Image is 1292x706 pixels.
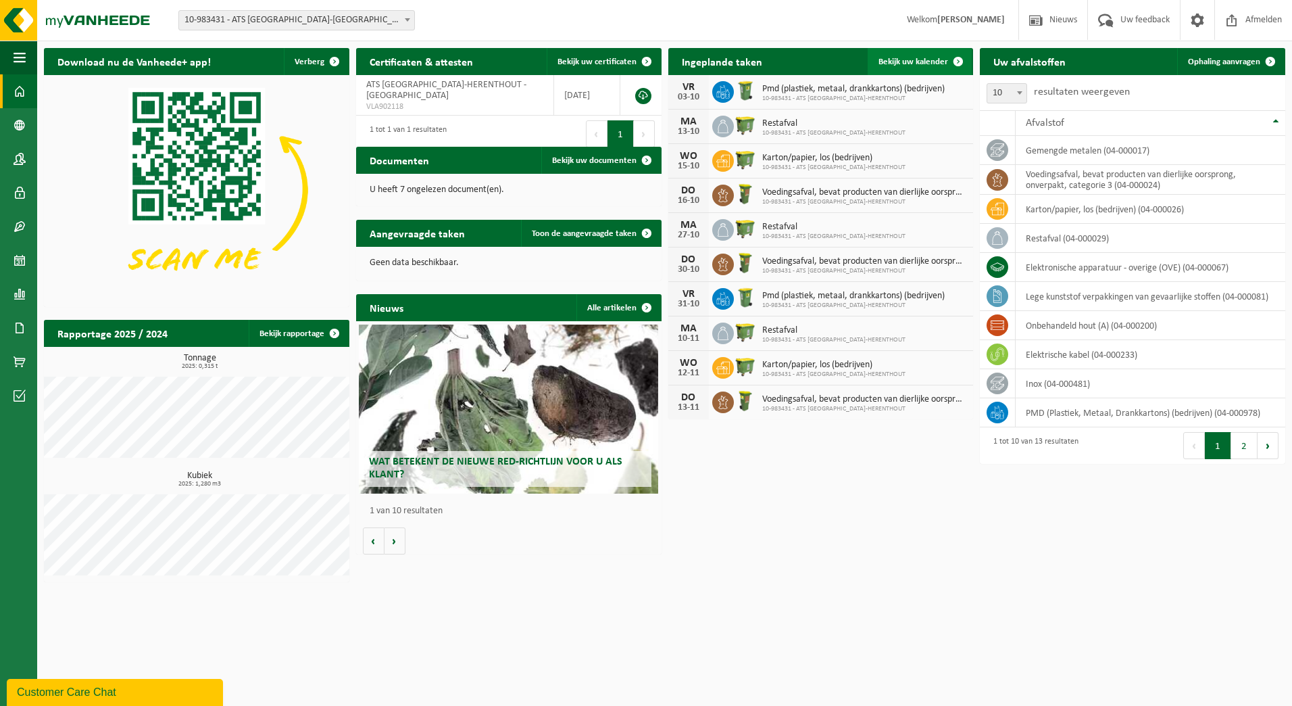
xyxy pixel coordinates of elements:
div: 30-10 [675,265,702,275]
p: U heeft 7 ongelezen document(en). [370,185,648,195]
button: Vorige [363,527,384,555]
button: 2 [1231,432,1258,459]
div: VR [675,82,702,93]
div: 13-11 [675,403,702,413]
h2: Uw afvalstoffen [980,48,1079,74]
img: WB-0060-HPE-GN-50 [734,252,757,275]
span: Toon de aangevraagde taken [532,229,637,238]
img: WB-1100-HPE-GN-50 [734,321,757,344]
span: Ophaling aanvragen [1188,57,1260,66]
a: Bekijk rapportage [249,320,348,347]
div: 15-10 [675,162,702,171]
span: 10-983431 - ATS [GEOGRAPHIC_DATA]-HERENTHOUT [762,164,905,172]
img: Download de VHEPlus App [44,75,349,304]
span: Pmd (plastiek, metaal, drankkartons) (bedrijven) [762,291,945,302]
div: 03-10 [675,93,702,102]
img: WB-0240-HPE-GN-50 [734,79,757,102]
td: lege kunststof verpakkingen van gevaarlijke stoffen (04-000081) [1016,282,1285,311]
button: 1 [1205,432,1231,459]
a: Ophaling aanvragen [1177,48,1284,75]
a: Bekijk uw documenten [541,147,660,174]
span: Voedingsafval, bevat producten van dierlijke oorsprong, onverpakt, categorie 3 [762,256,967,267]
div: 12-11 [675,369,702,378]
span: 10-983431 - ATS [GEOGRAPHIC_DATA]-HERENTHOUT [762,233,905,241]
div: 10-11 [675,334,702,344]
h3: Tonnage [51,354,349,370]
span: Bekijk uw documenten [552,156,637,165]
p: Geen data beschikbaar. [370,258,648,268]
a: Bekijk uw certificaten [547,48,660,75]
span: 10-983431 - ATS [GEOGRAPHIC_DATA]-HERENTHOUT [762,405,967,413]
span: Pmd (plastiek, metaal, drankkartons) (bedrijven) [762,84,945,95]
td: onbehandeld hout (A) (04-000200) [1016,311,1285,340]
h2: Nieuws [356,294,417,321]
img: WB-1100-HPE-GN-50 [734,355,757,378]
div: 1 tot 1 van 1 resultaten [363,119,447,149]
span: Restafval [762,325,905,336]
a: Alle artikelen [576,294,660,321]
span: Voedingsafval, bevat producten van dierlijke oorsprong, onverpakt, categorie 3 [762,394,967,405]
div: MA [675,323,702,334]
h2: Certificaten & attesten [356,48,487,74]
span: 2025: 0,315 t [51,363,349,370]
span: 10-983431 - ATS [GEOGRAPHIC_DATA]-HERENTHOUT [762,267,967,275]
img: WB-0060-HPE-GN-50 [734,390,757,413]
h3: Kubiek [51,471,349,488]
span: Bekijk uw certificaten [557,57,637,66]
iframe: chat widget [7,676,226,706]
span: ATS [GEOGRAPHIC_DATA]-HERENTHOUT - [GEOGRAPHIC_DATA] [366,80,526,101]
div: 16-10 [675,196,702,206]
span: 10-983431 - ATS [GEOGRAPHIC_DATA]-HERENTHOUT [762,371,905,379]
span: Afvalstof [1026,118,1064,128]
span: 10 [987,83,1027,103]
button: 1 [607,120,634,147]
span: 10-983431 - ATS [GEOGRAPHIC_DATA]-HERENTHOUT [762,129,905,137]
button: Volgende [384,527,405,555]
p: 1 van 10 resultaten [370,507,655,516]
div: VR [675,289,702,300]
span: 10-983431 - ATS [GEOGRAPHIC_DATA]-HERENTHOUT [762,336,905,344]
span: Restafval [762,118,905,129]
span: VLA902118 [366,101,543,112]
div: 1 tot 10 van 13 resultaten [987,431,1078,461]
img: WB-1100-HPE-GN-50 [734,217,757,240]
h2: Download nu de Vanheede+ app! [44,48,224,74]
span: Verberg [295,57,324,66]
h2: Ingeplande taken [668,48,776,74]
div: MA [675,116,702,127]
button: Previous [586,120,607,147]
div: 13-10 [675,127,702,137]
span: 10-983431 - ATS [GEOGRAPHIC_DATA]-HERENTHOUT [762,198,967,206]
img: WB-0060-HPE-GN-50 [734,183,757,206]
span: 10-983431 - ATS [GEOGRAPHIC_DATA]-HERENTHOUT [762,302,945,310]
td: PMD (Plastiek, Metaal, Drankkartons) (bedrijven) (04-000978) [1016,398,1285,427]
div: WO [675,358,702,369]
td: restafval (04-000029) [1016,224,1285,253]
div: 31-10 [675,300,702,309]
div: DO [675,392,702,403]
a: Bekijk uw kalender [868,48,972,75]
td: elektronische apparatuur - overige (OVE) (04-000067) [1016,253,1285,282]
button: Next [634,120,655,147]
h2: Documenten [356,147,443,173]
span: Bekijk uw kalender [878,57,948,66]
h2: Rapportage 2025 / 2024 [44,320,181,346]
td: elektrische kabel (04-000233) [1016,340,1285,369]
td: [DATE] [554,75,621,116]
div: WO [675,151,702,162]
span: Restafval [762,222,905,233]
span: Voedingsafval, bevat producten van dierlijke oorsprong, onverpakt, categorie 3 [762,187,967,198]
h2: Aangevraagde taken [356,220,478,246]
span: 10-983431 - ATS [GEOGRAPHIC_DATA]-HERENTHOUT [762,95,945,103]
span: Karton/papier, los (bedrijven) [762,153,905,164]
span: 2025: 1,280 m3 [51,481,349,488]
div: DO [675,185,702,196]
strong: [PERSON_NAME] [937,15,1005,25]
img: WB-0240-HPE-GN-50 [734,286,757,309]
img: WB-1100-HPE-GN-50 [734,148,757,171]
span: 10-983431 - ATS ANTWERP-HERENTHOUT - HERENTHOUT [179,11,414,30]
a: Wat betekent de nieuwe RED-richtlijn voor u als klant? [359,325,658,494]
td: voedingsafval, bevat producten van dierlijke oorsprong, onverpakt, categorie 3 (04-000024) [1016,165,1285,195]
img: WB-1100-HPE-GN-50 [734,114,757,137]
